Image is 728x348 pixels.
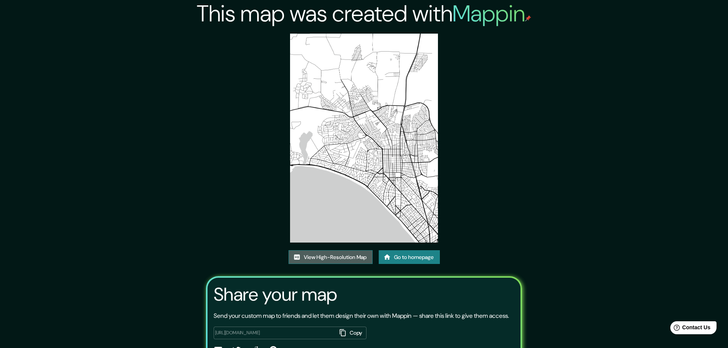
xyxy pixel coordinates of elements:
button: Copy [337,327,366,339]
p: Send your custom map to friends and let them design their own with Mappin — share this link to gi... [214,311,509,320]
h3: Share your map [214,284,337,305]
a: Go to homepage [379,250,440,264]
iframe: Help widget launcher [660,318,720,340]
img: created-map [290,34,438,243]
a: View High-Resolution Map [289,250,373,264]
img: mappin-pin [525,15,531,21]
